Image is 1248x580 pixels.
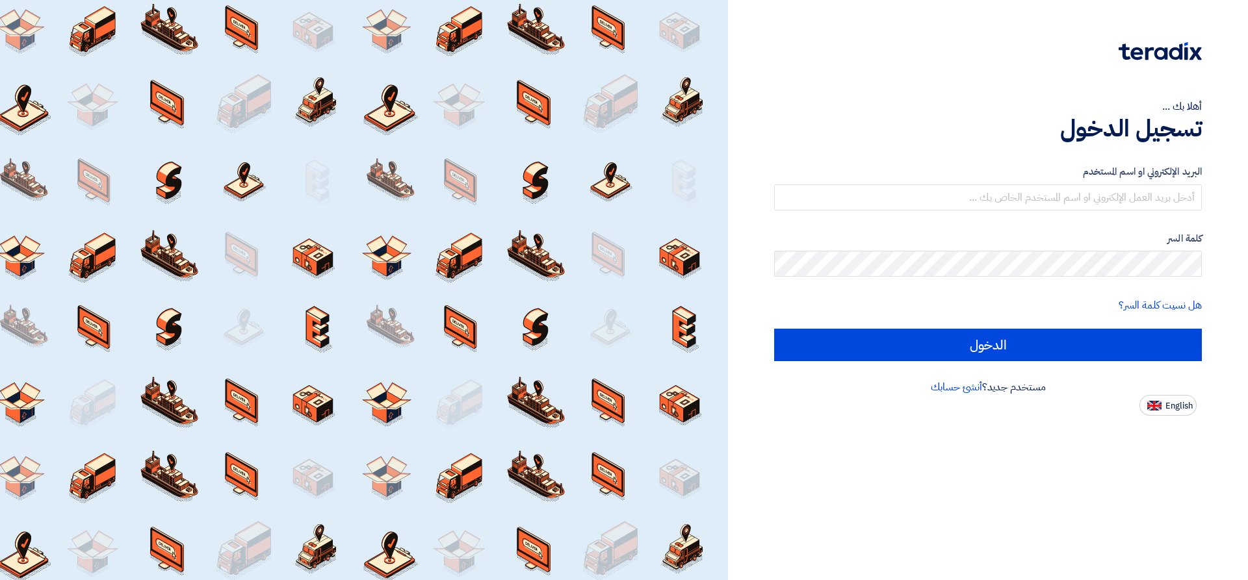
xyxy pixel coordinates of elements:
[774,231,1202,246] label: كلمة السر
[1147,401,1162,410] img: en-US.png
[774,114,1202,143] h1: تسجيل الدخول
[774,379,1202,395] div: مستخدم جديد؟
[774,329,1202,361] input: الدخول
[931,379,982,395] a: أنشئ حسابك
[774,164,1202,179] label: البريد الإلكتروني او اسم المستخدم
[774,184,1202,210] input: أدخل بريد العمل الإلكتروني او اسم المستخدم الخاص بك ...
[1165,401,1193,410] span: English
[1119,297,1202,313] a: هل نسيت كلمة السر؟
[1119,42,1202,60] img: Teradix logo
[774,99,1202,114] div: أهلا بك ...
[1139,395,1197,416] button: English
